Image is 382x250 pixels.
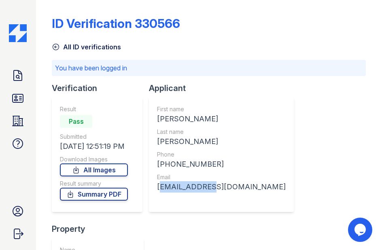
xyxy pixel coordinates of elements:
div: Phone [157,150,286,159]
div: Verification [52,83,149,94]
div: [EMAIL_ADDRESS][DOMAIN_NAME] [157,181,286,193]
p: You have been logged in [55,63,363,73]
div: Email [157,173,286,181]
div: ID Verification 330566 [52,16,180,31]
div: [PERSON_NAME] [157,136,286,147]
div: [PHONE_NUMBER] [157,159,286,170]
div: Property [52,223,150,235]
div: First name [157,105,286,113]
img: CE_Icon_Blue-c292c112584629df590d857e76928e9f676e5b41ef8f769ba2f05ee15b207248.png [9,24,27,42]
div: Applicant [149,83,300,94]
iframe: chat widget [348,218,374,242]
div: Last name [157,128,286,136]
a: Summary PDF [60,188,128,201]
div: Download Images [60,155,128,163]
div: [DATE] 12:51:19 PM [60,141,128,152]
div: [PERSON_NAME] [157,113,286,125]
div: Result [60,105,128,113]
div: Result summary [60,180,128,188]
a: All Images [60,163,128,176]
div: Submitted [60,133,128,141]
div: Pass [60,115,92,128]
a: All ID verifications [52,42,121,52]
